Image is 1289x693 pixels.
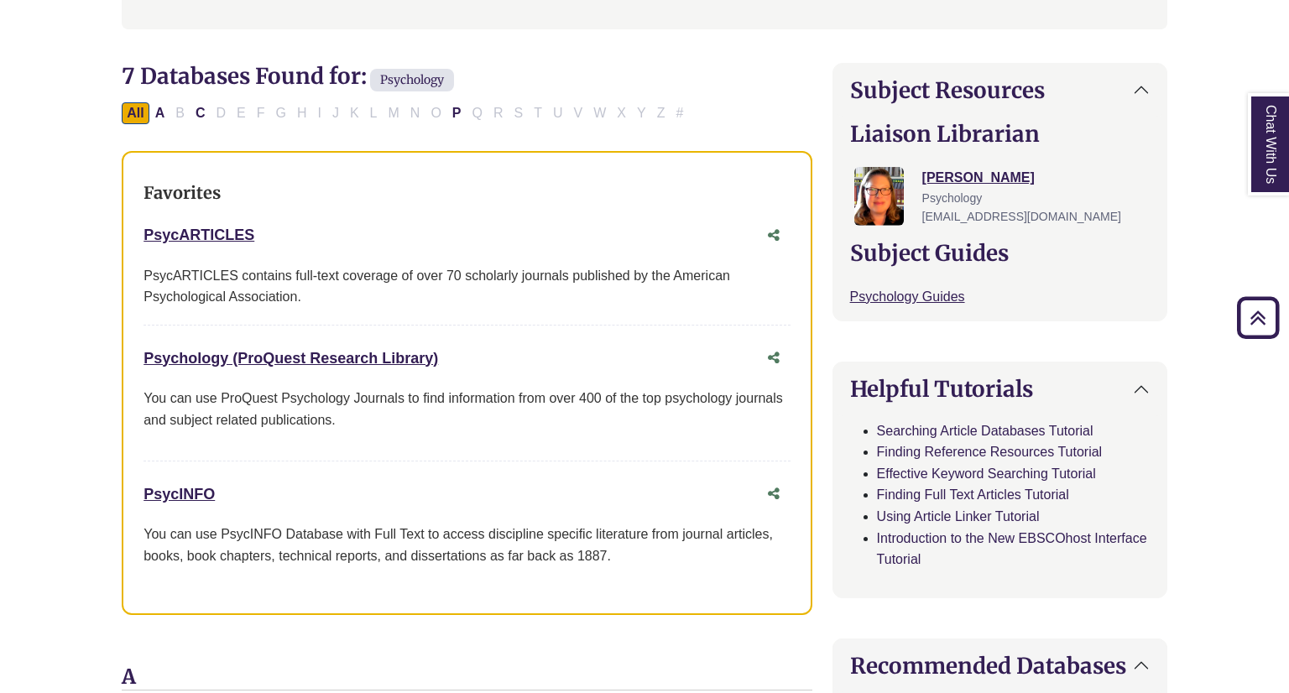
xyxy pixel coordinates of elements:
[757,478,791,510] button: Share this database
[144,486,215,503] a: PsycINFO
[833,639,1166,692] button: Recommended Databases
[144,388,790,430] p: You can use ProQuest Psychology Journals to find information from over 400 of the top psychology ...
[877,487,1069,502] a: Finding Full Text Articles Tutorial
[1231,306,1285,329] a: Back to Top
[144,227,254,243] a: PsycARTICLES
[877,466,1096,481] a: Effective Keyword Searching Tutorial
[144,350,438,367] a: Psychology (ProQuest Research Library)
[877,424,1093,438] a: Searching Article Databases Tutorial
[854,167,905,226] img: Jessica Moore
[877,531,1147,567] a: Introduction to the New EBSCOhost Interface Tutorial
[850,289,965,304] a: Psychology Guides
[922,191,983,205] span: Psychology
[144,265,790,308] div: PsycARTICLES contains full-text coverage of over 70 scholarly journals published by the American ...
[833,64,1166,117] button: Subject Resources
[122,62,367,90] span: 7 Databases Found for:
[150,102,170,124] button: Filter Results A
[877,445,1103,459] a: Finding Reference Resources Tutorial
[144,524,790,566] div: You can use PsycINFO Database with Full Text to access discipline specific literature from journa...
[833,362,1166,415] button: Helpful Tutorials
[122,105,690,119] div: Alpha-list to filter by first letter of database name
[144,183,790,203] h3: Favorites
[850,121,1150,147] h2: Liaison Librarian
[370,69,454,91] span: Psychology
[447,102,467,124] button: Filter Results P
[922,210,1121,223] span: [EMAIL_ADDRESS][DOMAIN_NAME]
[122,102,149,124] button: All
[877,509,1040,524] a: Using Article Linker Tutorial
[122,665,811,690] h3: A
[757,220,791,252] button: Share this database
[850,240,1150,266] h2: Subject Guides
[757,342,791,374] button: Share this database
[190,102,211,124] button: Filter Results C
[922,170,1035,185] a: [PERSON_NAME]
